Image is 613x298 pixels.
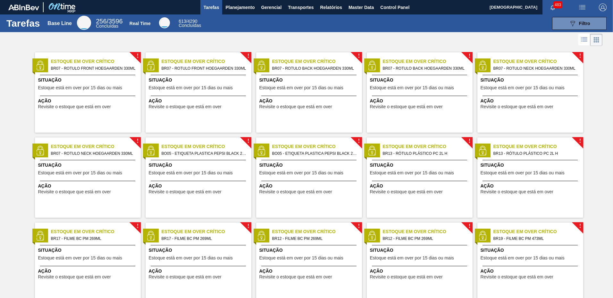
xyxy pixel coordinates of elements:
[481,268,582,275] span: Ação
[38,183,139,189] span: Ação
[348,4,374,11] span: Master Data
[259,275,332,279] span: Revisite o estoque que está em over
[370,268,471,275] span: Ação
[272,143,362,150] span: Estoque em Over Crítico
[481,104,553,109] span: Revisite o estoque que está em over
[225,4,255,11] span: Planejamento
[272,65,357,72] span: BR07 - ROTULO BACK HOEGAARDEN 330ML
[38,171,122,175] span: Estoque está em over por 15 dias ou mais
[481,77,582,83] span: Situação
[149,171,233,175] span: Estoque está em over por 15 dias ou mais
[259,247,360,254] span: Situação
[478,231,487,241] img: status
[179,23,201,28] span: Concluídas
[35,61,45,70] img: status
[47,21,72,26] div: Base Line
[38,85,122,90] span: Estoque está em over por 15 dias ou mais
[38,77,139,83] span: Situação
[259,77,360,83] span: Situação
[137,224,139,229] span: !
[370,275,443,279] span: Revisite o estoque que está em over
[272,228,362,235] span: Estoque em Over Crítico
[288,4,314,11] span: Transportes
[383,228,473,235] span: Estoque em Over Crítico
[256,231,266,241] img: status
[478,146,487,155] img: status
[149,256,233,260] span: Estoque está em over por 15 dias ou mais
[38,256,122,260] span: Estoque está em over por 15 dias ou mais
[481,85,565,90] span: Estoque está em over por 15 dias ou mais
[272,150,357,157] span: BO05 - ETIQUETA PLASTICA PEPSI BLACK 250ML
[96,23,118,29] span: Concluídas
[51,58,141,65] span: Estoque em Over Crítico
[553,1,562,8] span: 483
[247,139,249,144] span: !
[247,54,249,58] span: !
[146,146,155,155] img: status
[149,247,250,254] span: Situação
[493,150,578,157] span: BR13 - RÓTULO PLÁSTICO PC 2L H
[599,4,607,11] img: Logout
[468,54,470,58] span: !
[468,139,470,144] span: !
[146,61,155,70] img: status
[137,54,139,58] span: !
[370,77,471,83] span: Situação
[481,183,582,189] span: Ação
[38,247,139,254] span: Situação
[481,189,553,194] span: Revisite o estoque que está em over
[162,65,246,72] span: BR07 - ROTULO FRONT HOEGAARDEN 330ML
[493,58,583,65] span: Estoque em Over Crítico
[38,104,111,109] span: Revisite o estoque que está em over
[370,162,471,169] span: Situação
[383,150,467,157] span: BR13 - RÓTULO PLÁSTICO PC 2L H
[149,77,250,83] span: Situação
[149,162,250,169] span: Situação
[259,85,343,90] span: Estoque está em over por 15 dias ou mais
[370,171,454,175] span: Estoque está em over por 15 dias ou mais
[370,247,471,254] span: Situação
[137,139,139,144] span: !
[51,150,136,157] span: BR07 - ROTULO NECK HOEGAARDEN 330ML
[578,34,590,46] div: Visão em Lista
[579,21,590,26] span: Filtro
[259,183,360,189] span: Ação
[259,162,360,169] span: Situação
[383,235,467,242] span: BR12 - FILME BC PM 269ML
[367,231,377,241] img: status
[96,18,106,25] span: 256
[35,231,45,241] img: status
[493,65,578,72] span: BR07 - ROTULO NECK HOEGAARDEN 330ML
[481,275,553,279] span: Revisite o estoque que está em over
[259,104,332,109] span: Revisite o estoque que está em over
[6,20,40,27] h1: Tarefas
[204,4,219,11] span: Tarefas
[149,189,222,194] span: Revisite o estoque que está em over
[38,275,111,279] span: Revisite o estoque que está em over
[383,58,473,65] span: Estoque em Over Crítico
[320,4,342,11] span: Relatórios
[146,231,155,241] img: status
[370,104,443,109] span: Revisite o estoque que está em over
[370,256,454,260] span: Estoque está em over por 15 dias ou mais
[162,228,251,235] span: Estoque em Over Crítico
[358,54,360,58] span: !
[358,224,360,229] span: !
[578,4,586,11] img: userActions
[162,58,251,65] span: Estoque em Over Crítico
[96,19,122,28] div: Base Line
[162,235,246,242] span: BR17 - FILME BC PM 269ML
[383,65,467,72] span: BR07 - ROTULO BACK HOEGAARDEN 330ML
[38,162,139,169] span: Situação
[38,189,111,194] span: Revisite o estoque que está em over
[256,146,266,155] img: status
[51,65,136,72] span: BR07 - ROTULO FRONT HOEGAARDEN 330ML
[259,171,343,175] span: Estoque está em over por 15 dias ou mais
[149,85,233,90] span: Estoque está em over por 15 dias ou mais
[259,189,332,194] span: Revisite o estoque que está em over
[590,34,602,46] div: Visão em Cards
[162,143,251,150] span: Estoque em Over Crítico
[272,235,357,242] span: BR12 - FILME BC PM 269ML
[179,19,201,28] div: Real Time
[481,256,565,260] span: Estoque está em over por 15 dias ou mais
